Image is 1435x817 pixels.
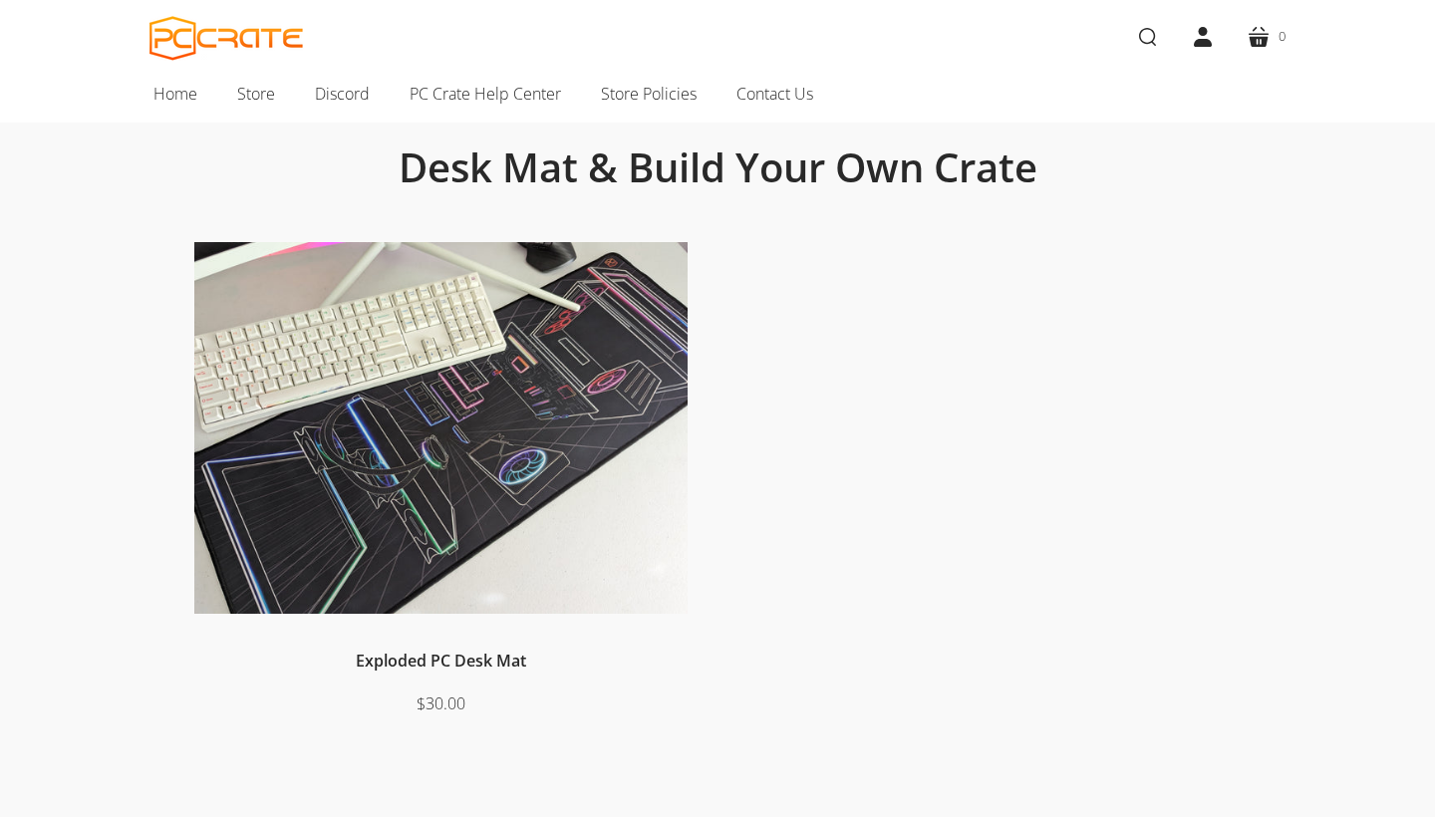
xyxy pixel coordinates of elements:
[1279,26,1286,47] span: 0
[356,650,526,672] a: Exploded PC Desk Mat
[194,242,688,614] img: Desk mat on desk with keyboard, monitor, and mouse.
[153,81,197,107] span: Home
[134,73,217,115] a: Home
[1231,9,1301,65] a: 0
[410,81,561,107] span: PC Crate Help Center
[237,81,275,107] span: Store
[315,81,370,107] span: Discord
[295,73,390,115] a: Discord
[239,142,1196,192] h1: Desk Mat & Build Your Own Crate
[417,692,465,714] span: $30.00
[390,73,581,115] a: PC Crate Help Center
[217,73,295,115] a: Store
[601,81,697,107] span: Store Policies
[736,81,813,107] span: Contact Us
[149,16,304,61] a: PC CRATE
[717,73,833,115] a: Contact Us
[120,73,1315,123] nav: Main navigation
[581,73,717,115] a: Store Policies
